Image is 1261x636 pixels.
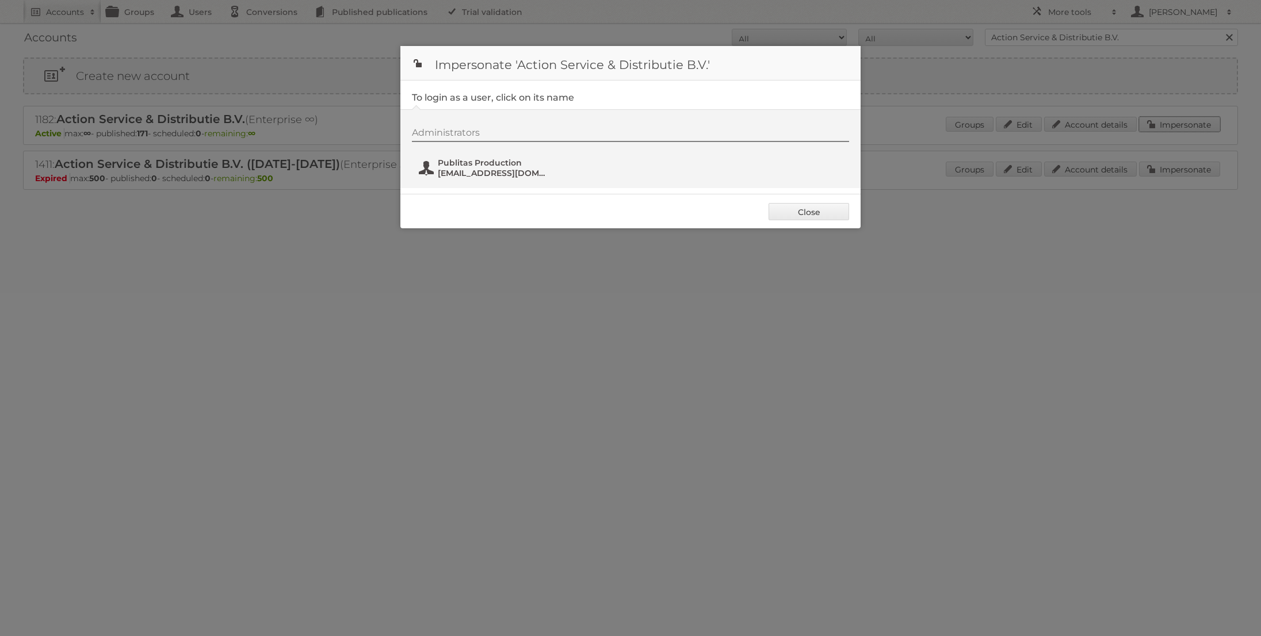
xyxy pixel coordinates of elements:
span: [EMAIL_ADDRESS][DOMAIN_NAME] [438,168,549,178]
h1: Impersonate 'Action Service & Distributie B.V.' [400,46,861,81]
a: Close [769,203,849,220]
legend: To login as a user, click on its name [412,92,574,103]
div: Administrators [412,127,849,142]
button: Publitas Production [EMAIL_ADDRESS][DOMAIN_NAME] [418,156,553,179]
span: Publitas Production [438,158,549,168]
